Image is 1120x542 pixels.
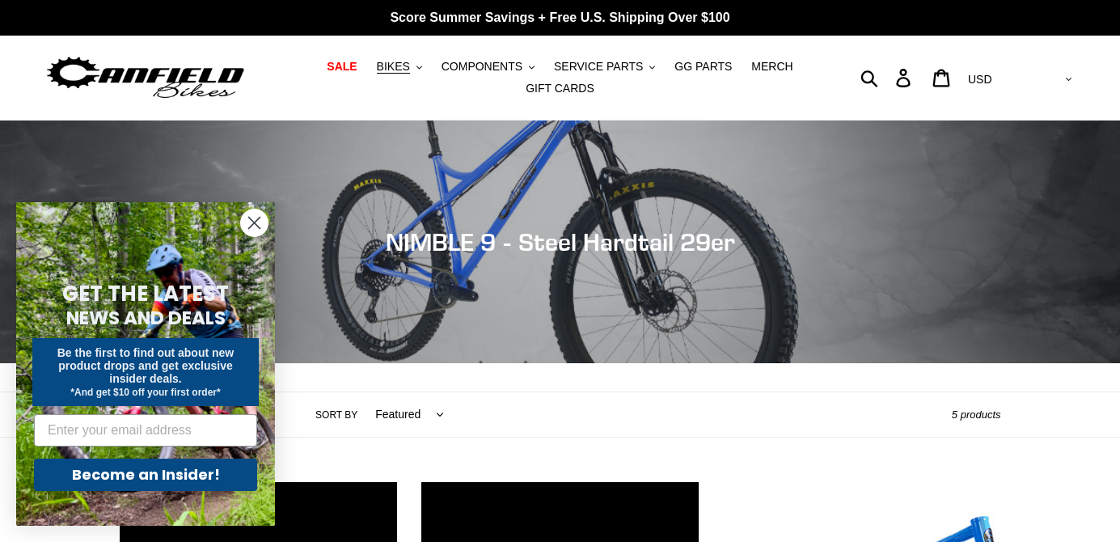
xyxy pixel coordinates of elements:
[751,60,792,74] span: MERCH
[952,409,1001,421] span: 5 products
[44,53,247,104] img: Canfield Bikes
[518,78,602,100] a: GIFT CARDS
[546,56,663,78] button: SERVICE PARTS
[369,56,430,78] button: BIKES
[433,56,543,78] button: COMPONENTS
[377,60,410,74] span: BIKES
[319,56,365,78] a: SALE
[34,414,257,447] input: Enter your email address
[66,305,226,331] span: NEWS AND DEALS
[674,60,732,74] span: GG PARTS
[62,279,229,308] span: GET THE LATEST
[526,82,594,95] span: GIFT CARDS
[554,60,643,74] span: SERVICE PARTS
[743,56,801,78] a: MERCH
[386,227,735,256] span: NIMBLE 9 - Steel Hardtail 29er
[315,408,357,422] label: Sort by
[57,346,235,385] span: Be the first to find out about new product drops and get exclusive insider deals.
[442,60,522,74] span: COMPONENTS
[70,387,220,398] span: *And get $10 off your first order*
[327,60,357,74] span: SALE
[666,56,740,78] a: GG PARTS
[34,459,257,491] button: Become an Insider!
[240,209,268,237] button: Close dialog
